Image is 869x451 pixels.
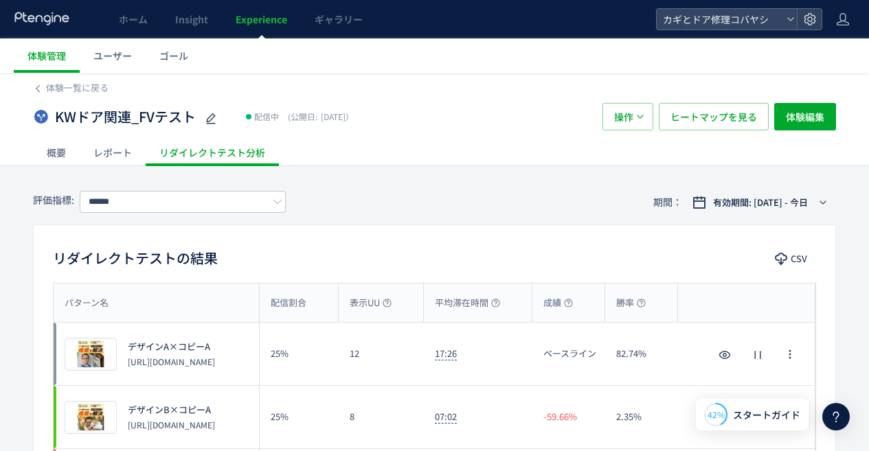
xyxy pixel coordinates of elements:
[175,12,208,26] span: Insight
[791,248,807,270] span: CSV
[708,408,725,420] span: 42%
[65,297,109,310] span: パターン名
[659,9,781,30] span: カギとドア修理コバヤシ
[128,419,215,430] p: https://kagidoakobayashi.com/lp/cp/door-b/
[543,347,596,360] span: ベースライン
[659,103,769,130] button: ヒートマップを見る
[65,338,116,370] img: d33ce57e2b0cbfc78667d386f0104de11755650181430.jpeg
[33,139,80,166] div: 概要
[236,12,287,26] span: Experience
[27,49,66,62] span: 体験管理
[768,248,816,270] button: CSV
[605,323,678,385] div: 82.74%
[616,297,646,310] span: 勝率
[786,103,824,130] span: 体験編集
[288,111,317,122] span: (公開日:
[435,347,457,360] span: 17:26
[284,111,354,122] span: [DATE]）
[119,12,148,26] span: ホーム
[46,81,109,94] span: 体験一覧に戻る
[605,386,678,448] div: 2.35%
[128,356,215,367] p: https://kagidoakobayashi.com/lp/cp/door-a/
[260,323,339,385] div: 25%
[159,49,188,62] span: ゴール
[543,297,573,310] span: 成績
[670,103,757,130] span: ヒートマップを見る
[254,110,279,124] span: 配信中
[350,297,392,310] span: 表示UU
[614,103,633,130] span: 操作
[80,139,146,166] div: レポート
[146,139,279,166] div: リダイレクトテスト分析
[684,192,836,213] button: 有効期間: [DATE] - 今日
[260,386,339,448] div: 25%
[315,12,363,26] span: ギャラリー
[713,196,808,209] span: 有効期間: [DATE] - 今日
[55,107,196,127] span: KWドア関連_FVテスト
[339,386,425,448] div: 8
[339,323,425,385] div: 12
[602,103,653,130] button: 操作
[128,340,210,354] span: デザインA×コピーA
[435,410,457,424] span: 07:02
[93,49,132,62] span: ユーザー
[653,191,682,213] span: 期間：
[543,410,577,424] span: -59.66%
[33,193,74,207] span: 評価指標:
[53,247,218,269] h2: リダイレクトテストの結果
[271,297,306,310] span: 配信割合
[435,297,500,310] span: 平均滞在時間
[733,408,800,422] span: スタートガイド
[128,404,211,417] span: デザインB×コピーA
[65,402,116,433] img: 35debde783b5743c50659cd4dbf4d7791755650181432.jpeg
[774,103,836,130] button: 体験編集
